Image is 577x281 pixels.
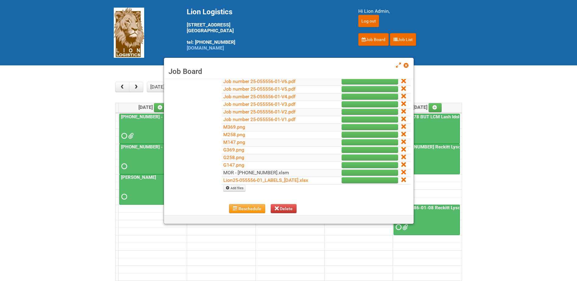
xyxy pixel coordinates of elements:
a: MOR - [PHONE_NUMBER].xlsm [223,170,289,175]
a: Job number 25-055556-01-V6.pdf [223,78,296,84]
span: Requested [396,225,400,229]
span: Requested [121,134,126,138]
a: G258.png [223,154,244,160]
a: 25-011286-01-08 Reckitt Lysol Laundry Scented [394,205,460,235]
a: Add an event [154,103,167,112]
a: Job number 25-055556-01-V3.pdf [223,101,296,107]
a: Lion Logistics [114,29,144,35]
a: G147.png [223,162,244,168]
img: Lion Logistics [114,8,144,58]
a: [PHONE_NUMBER] - Naked Reformulation Mailing 1 PHOTOS [120,144,247,150]
span: Lion Logistics [187,8,232,16]
span: [DATE] [138,104,167,110]
a: [PHONE_NUMBER] Reckitt Lysol Wipes Stage 4 - labeling day [394,144,523,150]
a: Add an event [429,103,442,112]
a: Job number 25-055556-01-V5.pdf [223,86,296,92]
h3: Job Board [169,67,409,76]
input: Log out [358,15,379,27]
a: [PHONE_NUMBER] - Naked Reformulation Mailing 1 [119,114,185,144]
span: Requested [121,195,126,199]
a: [PHONE_NUMBER] - Naked Reformulation Mailing 1 [120,114,228,120]
a: 25-011286-01-08 Reckitt Lysol Laundry Scented [394,205,498,210]
a: Job number 25-055556-01-V4.pdf [223,94,296,99]
a: [PERSON_NAME] [120,175,157,180]
a: [DOMAIN_NAME] [187,45,224,51]
span: 25-011286-01 - MDN (2).xlsx 25-011286-01-08 - JNF.DOC 25-011286-01 - MDN.xlsx [402,225,407,229]
button: [DATE] [147,82,168,92]
span: [DATE] [413,104,442,110]
button: Reschedule [229,204,265,213]
a: 25-058978 BUT LCM Lash Idole US / Retest [394,114,488,120]
a: M369.png [223,124,245,130]
a: [PHONE_NUMBER] - Naked Reformulation Mailing 1 PHOTOS [119,144,185,174]
a: [PERSON_NAME] [119,174,185,205]
a: Job List [390,33,416,46]
a: M147.png [223,139,245,145]
button: Delete [271,204,297,213]
a: M258.png [223,132,245,137]
a: 25-058978 BUT LCM Lash Idole US / Retest [394,114,460,144]
a: G369.png [223,147,244,153]
a: Add files [223,185,245,192]
span: Lion25-055556-01_LABELS_03Oct25.xlsx MOR - 25-055556-01.xlsm G147.png G258.png G369.png M147.png ... [128,134,132,138]
a: [PHONE_NUMBER] Reckitt Lysol Wipes Stage 4 - labeling day [394,144,460,174]
a: Job Board [358,33,389,46]
a: Lion25-055556-01_LABELS_[DATE].xlsx [223,177,308,183]
div: Hi Lion Admin, [358,8,464,15]
div: [STREET_ADDRESS] [GEOGRAPHIC_DATA] tel: [PHONE_NUMBER] [187,8,343,51]
span: Requested [121,164,126,168]
a: Job number 25-055556-01-V2.pdf [223,109,296,115]
a: Job number 25-055556-01-V1.pdf [223,116,296,122]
